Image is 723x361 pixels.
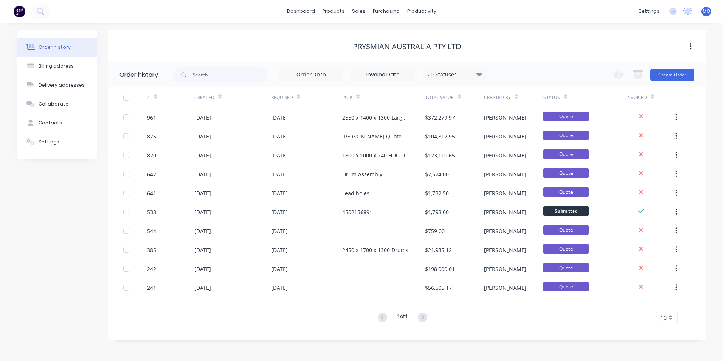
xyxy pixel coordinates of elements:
[271,151,288,159] div: [DATE]
[484,94,511,101] div: Created By
[425,265,455,273] div: $198,000.01
[271,208,288,216] div: [DATE]
[403,6,440,17] div: productivity
[147,227,156,235] div: 544
[342,114,410,121] div: 2550 x 1400 x 1300 Large QTY drums
[271,132,288,140] div: [DATE]
[484,227,526,235] div: [PERSON_NAME]
[484,170,526,178] div: [PERSON_NAME]
[147,87,194,108] div: #
[147,94,150,101] div: #
[194,87,271,108] div: Created
[147,151,156,159] div: 820
[425,87,484,108] div: Total Value
[353,42,461,51] div: Prysmian Australia Pty Ltd
[271,284,288,292] div: [DATE]
[703,8,710,15] span: MO
[423,70,487,79] div: 20 Statuses
[661,314,667,322] span: 10
[543,244,589,254] span: Quote
[543,94,560,101] div: Status
[425,189,449,197] div: $1,732.50
[17,76,97,95] button: Delivery addresses
[543,263,589,272] span: Quote
[425,94,454,101] div: Total Value
[147,265,156,273] div: 242
[484,208,526,216] div: [PERSON_NAME]
[17,57,97,76] button: Billing address
[425,132,455,140] div: $104,812.95
[14,6,25,17] img: Factory
[543,225,589,235] span: Quote
[543,187,589,197] span: Quote
[17,95,97,114] button: Collaborate
[484,189,526,197] div: [PERSON_NAME]
[271,227,288,235] div: [DATE]
[369,6,403,17] div: purchasing
[119,70,158,79] div: Order history
[194,94,214,101] div: Created
[39,138,59,145] div: Settings
[39,82,85,89] div: Delivery addresses
[543,206,589,216] span: Submitted
[543,131,589,140] span: Quote
[425,208,449,216] div: $1,793.00
[147,284,156,292] div: 241
[147,189,156,197] div: 641
[194,208,211,216] div: [DATE]
[194,284,211,292] div: [DATE]
[147,246,156,254] div: 385
[484,114,526,121] div: [PERSON_NAME]
[194,132,211,140] div: [DATE]
[17,132,97,151] button: Settings
[484,87,543,108] div: Created By
[147,132,156,140] div: 875
[484,151,526,159] div: [PERSON_NAME]
[543,282,589,291] span: Quote
[425,170,449,178] div: $7,524.00
[194,151,211,159] div: [DATE]
[425,246,452,254] div: $21,935.12
[194,227,211,235] div: [DATE]
[194,170,211,178] div: [DATE]
[342,246,408,254] div: 2450 x 1700 x 1300 Drums
[17,38,97,57] button: Order history
[342,189,369,197] div: Lead holes
[147,114,156,121] div: 961
[484,132,526,140] div: [PERSON_NAME]
[484,246,526,254] div: [PERSON_NAME]
[425,284,452,292] div: $56,505.17
[39,120,62,126] div: Contacts
[626,87,673,108] div: Invoiced
[39,44,71,51] div: Order history
[635,6,663,17] div: settings
[543,87,626,108] div: Status
[147,208,156,216] div: 533
[194,189,211,197] div: [DATE]
[279,69,343,81] input: Order Date
[319,6,348,17] div: products
[342,151,410,159] div: 1800 x 1000 x 740 HDG Drums
[193,67,268,82] input: Search...
[342,208,372,216] div: 4502156891
[650,69,694,81] button: Create Order
[271,265,288,273] div: [DATE]
[271,246,288,254] div: [DATE]
[626,94,647,101] div: Invoiced
[342,170,382,178] div: Drum Assembly
[348,6,369,17] div: sales
[147,170,156,178] div: 647
[271,170,288,178] div: [DATE]
[39,63,74,70] div: Billing address
[543,149,589,159] span: Quote
[425,114,455,121] div: $372,279.97
[425,151,455,159] div: $123,110.65
[283,6,319,17] a: dashboard
[342,94,352,101] div: PO #
[194,265,211,273] div: [DATE]
[484,284,526,292] div: [PERSON_NAME]
[484,265,526,273] div: [PERSON_NAME]
[543,112,589,121] span: Quote
[271,87,342,108] div: Required
[543,168,589,178] span: Quote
